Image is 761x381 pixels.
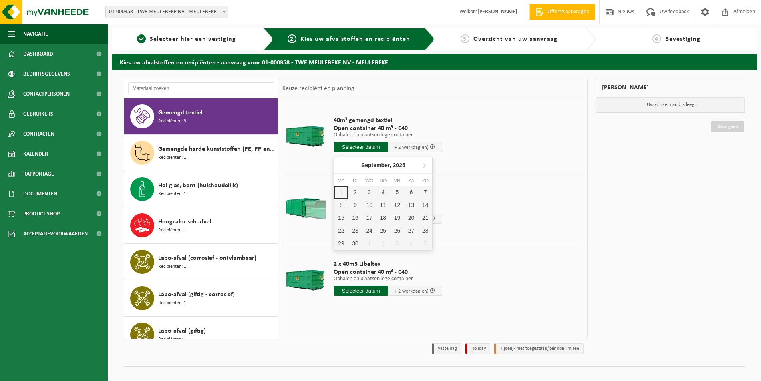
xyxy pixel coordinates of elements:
div: 6 [404,186,418,199]
div: 20 [404,211,418,224]
span: Documenten [23,184,57,204]
button: Labo-afval (corrosief - ontvlambaar) Recipiënten: 1 [124,244,278,280]
span: Recipiënten: 1 [158,154,186,162]
div: 30 [348,237,362,250]
div: 24 [362,224,376,237]
span: + 2 werkdag(en) [395,289,429,294]
span: 2 [288,34,296,43]
a: Doorgaan [711,121,744,132]
strong: [PERSON_NAME] [477,9,517,15]
div: di [348,177,362,185]
div: 10 [362,199,376,211]
button: Labo-afval (giftig) Recipiënten: 1 [124,317,278,353]
div: 3 [362,186,376,199]
div: 1 [362,237,376,250]
li: Vaste dag [432,343,461,354]
span: Gemengde harde kunststoffen (PE, PP en PVC), recycleerbaar (industrieel) [158,144,276,154]
div: 2 [376,237,390,250]
p: Ophalen en plaatsen lege container [334,132,442,138]
span: Recipiënten: 1 [158,190,186,198]
div: ma [334,177,348,185]
div: 25 [376,224,390,237]
h2: Kies uw afvalstoffen en recipiënten - aanvraag voor 01-000358 - TWE MEULEBEKE NV - MEULEBEKE [112,54,757,70]
div: 3 [390,237,404,250]
div: 7 [418,186,432,199]
div: 17 [362,211,376,224]
span: Labo-afval (giftig - corrosief) [158,290,235,299]
div: 15 [334,211,348,224]
span: Bedrijfsgegevens [23,64,70,84]
div: 11 [376,199,390,211]
input: Selecteer datum [334,286,388,296]
span: Hoogcalorisch afval [158,217,211,227]
div: 16 [348,211,362,224]
div: [PERSON_NAME] [596,78,745,97]
input: Selecteer datum [334,142,388,152]
span: Kies uw afvalstoffen en recipiënten [300,36,410,42]
div: 14 [418,199,432,211]
div: 27 [404,224,418,237]
span: Gemengd textiel [158,108,203,118]
div: 4 [404,237,418,250]
button: Hol glas, bont (huishoudelijk) Recipiënten: 1 [124,171,278,207]
div: 21 [418,211,432,224]
span: Kalender [23,144,48,164]
span: Recipiënten: 1 [158,263,186,271]
a: 1Selecteer hier een vestiging [116,34,257,44]
span: 3 [461,34,469,43]
span: Navigatie [23,24,48,44]
span: Open container 40 m³ - C40 [334,268,442,276]
div: 22 [334,224,348,237]
i: 2025 [393,162,405,168]
span: Dashboard [23,44,53,64]
div: Keuze recipiënt en planning [278,78,358,98]
span: Selecteer hier een vestiging [150,36,236,42]
div: 19 [390,211,404,224]
input: Materiaal zoeken [128,82,274,94]
div: 28 [418,224,432,237]
button: Labo-afval (giftig - corrosief) Recipiënten: 1 [124,280,278,317]
span: Recipiënten: 1 [158,336,186,343]
li: Tijdelijk niet toegestaan/période limitée [494,343,584,354]
li: Holiday [465,343,490,354]
span: Contracten [23,124,54,144]
div: 13 [404,199,418,211]
span: + 2 werkdag(en) [395,145,429,150]
span: Contactpersonen [23,84,70,104]
span: Gebruikers [23,104,53,124]
div: 5 [418,237,432,250]
div: zo [418,177,432,185]
span: Product Shop [23,204,60,224]
div: vr [390,177,404,185]
span: Labo-afval (giftig) [158,326,206,336]
div: 12 [390,199,404,211]
span: Rapportage [23,164,54,184]
span: 1 [137,34,146,43]
span: 2 x 40m3 Libeltex [334,260,442,268]
div: 2 [348,186,362,199]
div: 5 [390,186,404,199]
div: 23 [348,224,362,237]
span: Labo-afval (corrosief - ontvlambaar) [158,253,256,263]
span: Overzicht van uw aanvraag [473,36,558,42]
span: 01-000358 - TWE MEULEBEKE NV - MEULEBEKE [106,6,228,18]
div: za [404,177,418,185]
span: Hol glas, bont (huishoudelijk) [158,181,238,190]
div: 9 [348,199,362,211]
div: 18 [376,211,390,224]
span: Open container 40 m³ - C40 [334,124,442,132]
span: 40m³ gemengd textiel [334,116,442,124]
span: Acceptatievoorwaarden [23,224,88,244]
span: Offerte aanvragen [546,8,591,16]
a: Offerte aanvragen [529,4,595,20]
div: 29 [334,237,348,250]
button: Gemengd textiel Recipiënten: 3 [124,98,278,135]
span: Recipiënten: 1 [158,227,186,234]
p: Uw winkelmand is leeg [596,97,745,112]
span: Bevestiging [665,36,701,42]
button: Gemengde harde kunststoffen (PE, PP en PVC), recycleerbaar (industrieel) Recipiënten: 1 [124,135,278,171]
span: Recipiënten: 1 [158,299,186,307]
div: 8 [334,199,348,211]
div: wo [362,177,376,185]
span: 4 [652,34,661,43]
